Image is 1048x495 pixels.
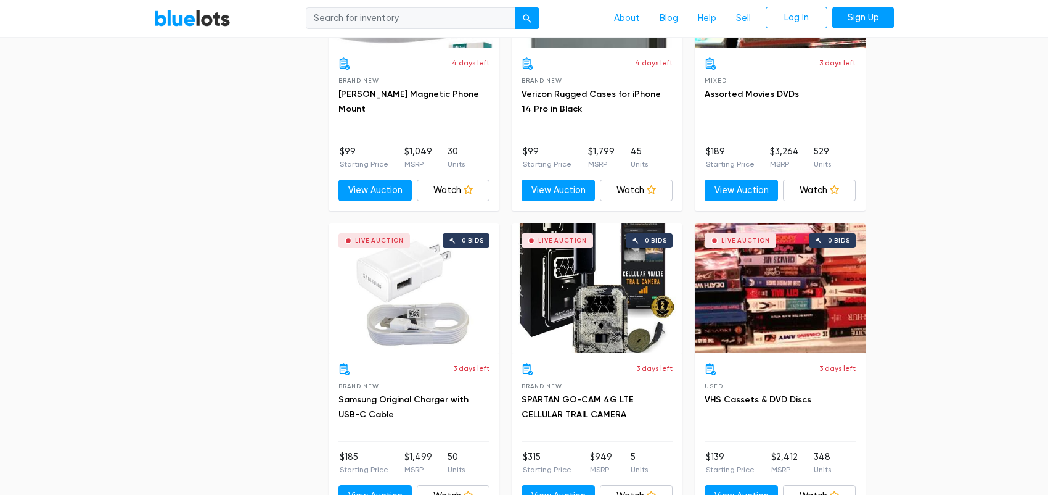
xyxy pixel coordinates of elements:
li: $1,049 [404,145,432,170]
p: Starting Price [523,159,571,170]
span: Mixed [705,77,726,84]
a: Watch [417,180,490,202]
p: Units [631,464,648,475]
p: Units [448,464,465,475]
div: Live Auction [721,238,770,244]
a: View Auction [522,180,595,202]
p: Starting Price [706,159,755,170]
li: $315 [523,451,571,475]
span: Brand New [338,383,379,389]
p: Units [631,159,648,170]
li: 5 [631,451,648,475]
a: Sign Up [832,7,894,29]
div: 0 bids [828,238,850,244]
p: 3 days left [453,363,489,374]
li: $1,499 [404,451,432,475]
p: 3 days left [819,57,856,69]
a: BlueLots [154,9,231,27]
li: $2,412 [771,451,798,475]
a: Blog [650,7,688,30]
p: MSRP [404,159,432,170]
span: Brand New [522,383,562,389]
a: Help [688,7,726,30]
li: 30 [448,145,465,170]
li: $139 [706,451,755,475]
p: Units [814,464,831,475]
p: Units [814,159,831,170]
p: Starting Price [340,464,388,475]
p: MSRP [590,464,612,475]
li: $3,264 [770,145,799,170]
p: 4 days left [452,57,489,69]
p: MSRP [771,464,798,475]
input: Search for inventory [306,7,515,30]
li: $99 [340,145,388,170]
p: Starting Price [340,159,388,170]
li: 348 [814,451,831,475]
li: $99 [523,145,571,170]
li: 529 [814,145,831,170]
a: Watch [600,180,673,202]
span: Used [705,383,723,389]
p: Units [448,159,465,170]
p: 3 days left [819,363,856,374]
li: $189 [706,145,755,170]
p: 4 days left [635,57,673,69]
span: Brand New [522,77,562,84]
a: Live Auction 0 bids [329,223,499,353]
a: VHS Cassets & DVD Discs [705,394,811,405]
a: [PERSON_NAME] Magnetic Phone Mount [338,89,479,114]
a: View Auction [338,180,412,202]
div: Live Auction [538,238,587,244]
p: Starting Price [706,464,755,475]
a: Assorted Movies DVDs [705,89,799,99]
span: Brand New [338,77,379,84]
li: $949 [590,451,612,475]
p: 3 days left [636,363,673,374]
p: MSRP [588,159,615,170]
a: SPARTAN GO-CAM 4G LTE CELLULAR TRAIL CAMERA [522,394,634,420]
li: 50 [448,451,465,475]
a: Log In [766,7,827,29]
div: 0 bids [645,238,667,244]
div: 0 bids [462,238,484,244]
p: Starting Price [523,464,571,475]
a: Sell [726,7,761,30]
p: MSRP [770,159,799,170]
a: About [604,7,650,30]
a: Samsung Original Charger with USB-C Cable [338,394,469,420]
li: 45 [631,145,648,170]
div: Live Auction [355,238,404,244]
a: Watch [783,180,856,202]
a: View Auction [705,180,778,202]
li: $1,799 [588,145,615,170]
a: Verizon Rugged Cases for iPhone 14 Pro in Black [522,89,661,114]
p: MSRP [404,464,432,475]
a: Live Auction 0 bids [695,223,866,353]
a: Live Auction 0 bids [512,223,682,353]
li: $185 [340,451,388,475]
